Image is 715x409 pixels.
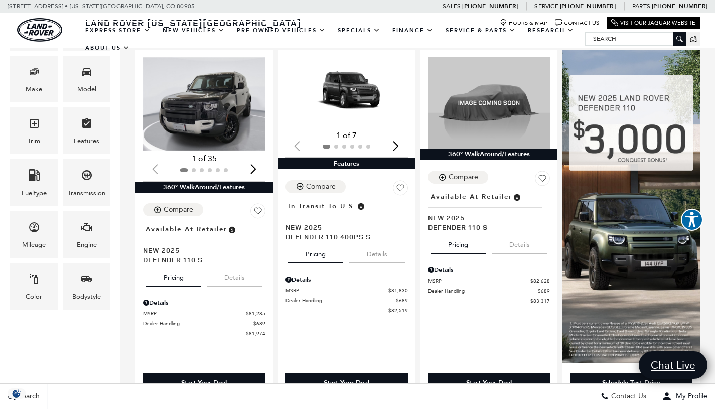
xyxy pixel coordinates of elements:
div: 1 / 2 [143,57,267,151]
div: Pricing Details - Defender 110 400PS S [285,275,408,284]
span: $81,830 [388,287,408,294]
span: Model [81,63,93,84]
div: Make [26,84,42,95]
span: Available at Retailer [146,224,227,235]
span: Vehicle is in stock and ready for immediate delivery. Due to demand, availability is subject to c... [227,224,236,235]
div: Start Your Deal [324,378,369,387]
a: EXPRESS STORE [79,22,157,39]
span: $81,974 [246,330,265,337]
span: Service [534,3,558,10]
a: $82,519 [285,307,408,314]
div: Transmission [68,188,105,199]
span: Dealer Handling [285,297,396,304]
div: Schedule Test Drive [570,373,692,392]
button: Save Vehicle [250,203,265,222]
a: Pre-Owned Vehicles [231,22,332,39]
div: Start Your Deal [285,373,408,392]
span: Contact Us [609,392,646,401]
span: Transmission [81,167,93,187]
span: Chat Live [646,358,700,372]
div: Engine [77,239,97,250]
div: MakeMake [10,56,58,102]
a: Land Rover [US_STATE][GEOGRAPHIC_DATA] [79,17,307,29]
span: New 2025 [428,213,543,222]
span: Available at Retailer [431,191,512,202]
span: MSRP [428,277,531,285]
div: Compare [306,182,336,191]
div: MileageMileage [10,211,58,258]
a: Specials [332,22,386,39]
div: Start Your Deal [181,378,227,387]
a: Hours & Map [500,19,547,27]
a: Dealer Handling $689 [143,320,265,327]
div: 360° WalkAround/Features [420,149,558,160]
a: Research [522,22,580,39]
div: FueltypeFueltype [10,159,58,206]
span: Parts [632,3,650,10]
span: Dealer Handling [428,287,538,295]
img: Opt-Out Icon [5,388,28,399]
section: Click to Open Cookie Consent Modal [5,388,28,399]
span: Trim [28,115,40,135]
div: Color [26,291,42,302]
div: Compare [449,173,478,182]
div: 1 of 7 [285,130,408,141]
span: Land Rover [US_STATE][GEOGRAPHIC_DATA] [85,17,301,29]
button: Compare Vehicle [285,180,346,193]
span: $82,628 [530,277,550,285]
div: Start Your Deal [143,373,265,392]
span: Vehicle is in stock and ready for immediate delivery. Due to demand, availability is subject to c... [512,191,521,202]
span: Defender 110 S [143,255,258,264]
img: Land Rover [17,18,62,42]
div: BodystyleBodystyle [63,263,110,310]
button: pricing tab [288,241,343,263]
div: Compare [164,205,193,214]
a: Finance [386,22,440,39]
div: FeaturesFeatures [63,107,110,154]
span: Make [28,63,40,84]
button: pricing tab [431,232,486,254]
a: MSRP $81,830 [285,287,408,294]
aside: Accessibility Help Desk [681,209,703,233]
div: Pricing Details - Defender 110 S [428,265,550,275]
a: Service & Parts [440,22,522,39]
span: MSRP [143,310,246,317]
span: Color [28,270,40,291]
div: TransmissionTransmission [63,159,110,206]
span: In Transit to U.S. [288,201,356,212]
span: $689 [253,320,265,327]
span: Vehicle has shipped from factory of origin. Estimated time of delivery to Retailer is on average ... [356,201,365,212]
a: Visit Our Jaguar Website [611,19,695,27]
a: Chat Live [639,351,707,379]
a: land-rover [17,18,62,42]
a: In Transit to U.S.New 2025Defender 110 400PS S [285,199,408,241]
span: Defender 110 400PS S [285,232,400,241]
a: Dealer Handling $689 [428,287,550,295]
span: $82,519 [388,307,408,314]
div: Fueltype [22,188,47,199]
div: Pricing Details - Defender 110 S [143,298,265,307]
div: Trim [28,135,40,147]
a: MSRP $82,628 [428,277,550,285]
button: Compare Vehicle [143,203,203,216]
div: Model [77,84,96,95]
a: $83,317 [428,297,550,305]
a: Available at RetailerNew 2025Defender 110 S [428,190,550,232]
button: Explore your accessibility options [681,209,703,231]
button: Open user profile menu [654,384,715,409]
a: About Us [79,39,136,57]
button: details tab [207,264,262,287]
span: New 2025 [285,222,400,232]
a: [STREET_ADDRESS] • [US_STATE][GEOGRAPHIC_DATA], CO 80905 [8,3,195,10]
div: 360° WalkAround/Features [135,182,273,193]
input: Search [586,33,686,45]
button: Compare Vehicle [428,171,488,184]
div: Next slide [247,158,260,180]
div: Features [278,158,415,169]
span: Fueltype [28,167,40,187]
div: TrimTrim [10,107,58,154]
span: Mileage [28,219,40,239]
div: ColorColor [10,263,58,310]
span: New 2025 [143,245,258,255]
span: Dealer Handling [143,320,253,327]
